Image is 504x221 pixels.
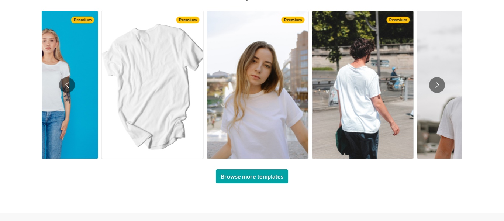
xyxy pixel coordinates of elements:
span: Premium [281,17,304,23]
span: Premium [71,17,94,23]
img: blonde woman wearing a white crew neck T-shirt in the city [207,11,308,159]
img: back of man wearing a white T-shirt walking on a plaza [312,11,414,159]
span: Premium [176,17,199,23]
button: Go to previous slide [59,77,75,93]
a: Premium [207,11,309,159]
a: Browse more templates [216,169,288,183]
img: flatlay of a white v neck T-shirt with a transparent background [102,11,203,159]
span: Premium [386,17,410,23]
a: Premium [101,11,204,159]
a: Premium [312,11,414,159]
button: Go to next slide [429,77,445,93]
